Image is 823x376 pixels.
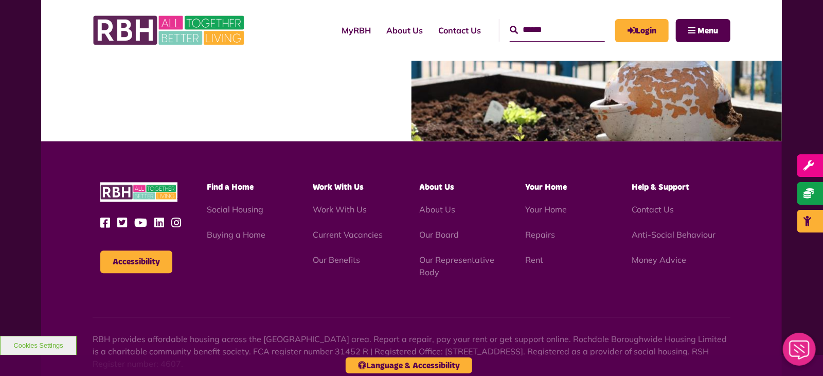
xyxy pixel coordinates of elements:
[207,204,263,214] a: Social Housing - open in a new tab
[419,183,454,191] span: About Us
[632,229,715,240] a: Anti-Social Behaviour
[346,357,472,373] button: Language & Accessibility
[100,250,172,273] button: Accessibility
[676,19,730,42] button: Navigation
[313,183,364,191] span: Work With Us
[632,204,674,214] a: Contact Us
[777,330,823,376] iframe: Netcall Web Assistant for live chat
[510,19,605,41] input: Search
[93,10,247,50] img: RBH
[93,333,730,370] p: RBH provides affordable housing across the [GEOGRAPHIC_DATA] area. Report a repair, pay your rent...
[697,27,718,35] span: Menu
[526,183,567,191] span: Your Home
[419,255,494,277] a: Our Representative Body
[431,16,489,44] a: Contact Us
[313,204,367,214] a: Work With Us
[100,182,177,202] img: RBH
[207,229,265,240] a: Buying a Home
[419,204,455,214] a: About Us
[379,16,431,44] a: About Us
[526,255,544,265] a: Rent
[615,19,669,42] a: MyRBH
[526,229,556,240] a: Repairs
[632,255,686,265] a: Money Advice
[313,255,360,265] a: Our Benefits
[334,16,379,44] a: MyRBH
[526,204,567,214] a: Your Home
[419,229,459,240] a: Our Board
[313,229,383,240] a: Current Vacancies
[207,183,254,191] span: Find a Home
[632,183,689,191] span: Help & Support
